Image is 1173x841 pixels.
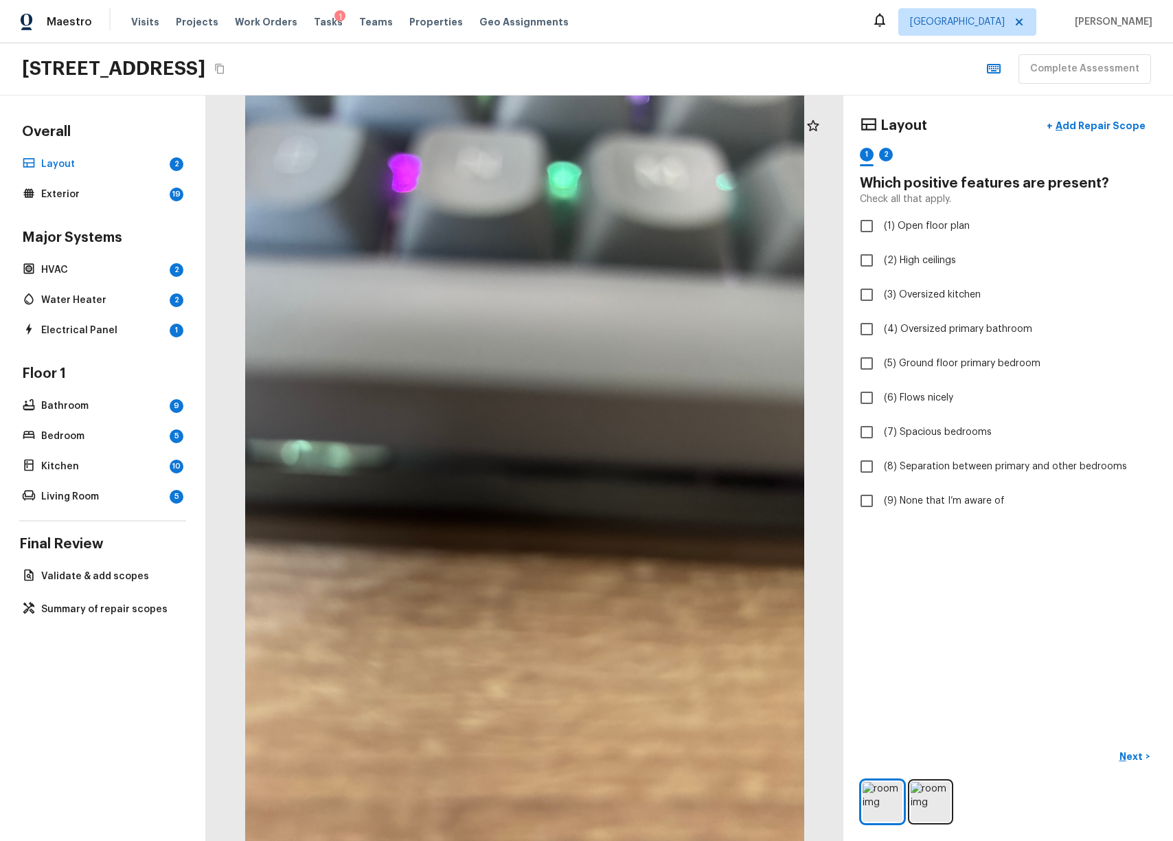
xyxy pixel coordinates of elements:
[1119,750,1146,763] p: Next
[19,229,186,249] h4: Major Systems
[884,494,1005,508] span: (9) None that I’m aware of
[41,157,164,171] p: Layout
[334,10,345,24] div: 1
[1069,15,1152,29] span: [PERSON_NAME]
[41,324,164,337] p: Electrical Panel
[1113,745,1157,768] button: Next>
[131,15,159,29] span: Visits
[884,391,953,405] span: (6) Flows nicely
[910,15,1005,29] span: [GEOGRAPHIC_DATA]
[170,157,183,171] div: 2
[41,188,164,201] p: Exterior
[170,399,183,413] div: 9
[41,399,164,413] p: Bathroom
[860,148,874,161] div: 1
[170,324,183,337] div: 1
[879,148,893,161] div: 2
[911,782,950,822] img: room img
[176,15,218,29] span: Projects
[235,15,297,29] span: Work Orders
[860,192,951,206] p: Check all that apply.
[884,254,956,267] span: (2) High ceilings
[479,15,569,29] span: Geo Assignments
[884,219,970,233] span: (1) Open floor plan
[170,188,183,201] div: 19
[41,460,164,473] p: Kitchen
[863,782,902,822] img: room img
[41,429,164,443] p: Bedroom
[170,263,183,277] div: 2
[170,490,183,504] div: 5
[47,15,92,29] span: Maestro
[19,123,186,144] h4: Overall
[170,460,183,473] div: 10
[884,288,981,302] span: (3) Oversized kitchen
[41,603,178,616] p: Summary of repair scopes
[860,175,1157,192] h4: Which positive features are present?
[41,293,164,307] p: Water Heater
[880,117,927,135] h4: Layout
[22,56,205,81] h2: [STREET_ADDRESS]
[409,15,463,29] span: Properties
[41,263,164,277] p: HVAC
[359,15,393,29] span: Teams
[884,460,1127,473] span: (8) Separation between primary and other bedrooms
[19,535,186,553] h4: Final Review
[19,365,186,385] h4: Floor 1
[41,490,164,504] p: Living Room
[211,60,229,78] button: Copy Address
[884,322,1032,336] span: (4) Oversized primary bathroom
[170,293,183,307] div: 2
[1053,119,1146,133] p: Add Repair Scope
[884,425,992,439] span: (7) Spacious bedrooms
[314,17,343,27] span: Tasks
[1036,112,1157,140] button: +Add Repair Scope
[170,429,183,443] div: 5
[884,357,1040,370] span: (5) Ground floor primary bedroom
[41,570,178,583] p: Validate & add scopes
